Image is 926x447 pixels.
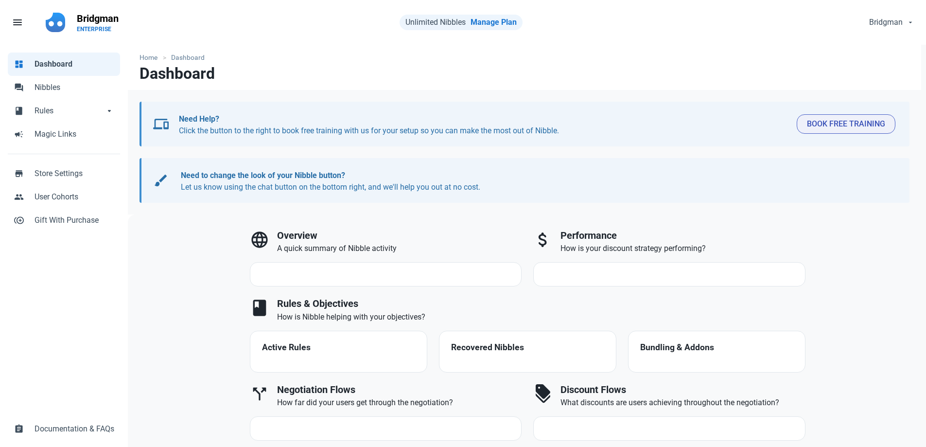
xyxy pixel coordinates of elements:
a: BridgmanENTERPRISE [71,8,124,37]
span: Bridgman [869,17,903,28]
p: Let us know using the chat button on the bottom right, and we'll help you out at no cost. [181,170,886,193]
h3: Rules & Objectives [277,298,805,309]
b: Need to change the look of your Nibble button? [181,171,345,180]
h3: Negotiation Flows [277,384,522,395]
h3: Performance [560,230,805,241]
span: Gift With Purchase [35,215,114,226]
span: control_point_duplicate [14,215,24,224]
span: campaign [14,128,24,138]
span: Magic Links [35,128,114,140]
span: devices [153,116,169,132]
p: Bridgman [77,12,119,25]
span: book [14,105,24,115]
span: menu [12,17,23,28]
a: assignmentDocumentation & FAQs [8,417,120,441]
p: How is Nibble helping with your objectives? [277,311,805,323]
span: Nibbles [35,82,114,93]
span: attach_money [533,230,553,250]
h4: Bundling & Addons [640,343,793,353]
p: A quick summary of Nibble activity [277,243,522,254]
span: forum [14,82,24,91]
span: dashboard [14,58,24,68]
h3: Overview [277,230,522,241]
p: Click the button to the right to book free training with us for your setup so you can make the mo... [179,113,789,137]
span: Store Settings [35,168,114,179]
a: campaignMagic Links [8,123,120,146]
span: discount [533,384,553,404]
span: User Cohorts [35,191,114,203]
a: peopleUser Cohorts [8,185,120,209]
a: forumNibbles [8,76,120,99]
b: Need Help? [179,114,219,124]
h4: Active Rules [262,343,415,353]
h3: Discount Flows [560,384,805,395]
span: book [250,298,269,318]
span: brush [153,173,169,188]
span: assignment [14,423,24,433]
span: Dashboard [35,58,114,70]
a: bookRulesarrow_drop_down [8,99,120,123]
p: How far did your users get through the negotiation? [277,397,522,409]
span: arrow_drop_down [105,105,114,115]
a: storeStore Settings [8,162,120,185]
span: people [14,191,24,201]
span: Unlimited Nibbles [405,18,466,27]
span: store [14,168,24,178]
span: Rules [35,105,105,117]
p: ENTERPRISE [77,25,119,33]
a: control_point_duplicateGift With Purchase [8,209,120,232]
span: Documentation & FAQs [35,423,114,435]
span: Book Free Training [807,118,885,130]
span: call_split [250,384,269,404]
a: Manage Plan [471,18,517,27]
span: language [250,230,269,250]
a: dashboardDashboard [8,53,120,76]
nav: breadcrumbs [128,45,921,65]
button: Book Free Training [797,114,895,134]
p: What discounts are users achieving throughout the negotiation? [560,397,805,409]
h1: Dashboard [140,65,215,82]
button: Bridgman [861,13,920,32]
a: Home [140,53,162,63]
p: How is your discount strategy performing? [560,243,805,254]
h4: Recovered Nibbles [451,343,604,353]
